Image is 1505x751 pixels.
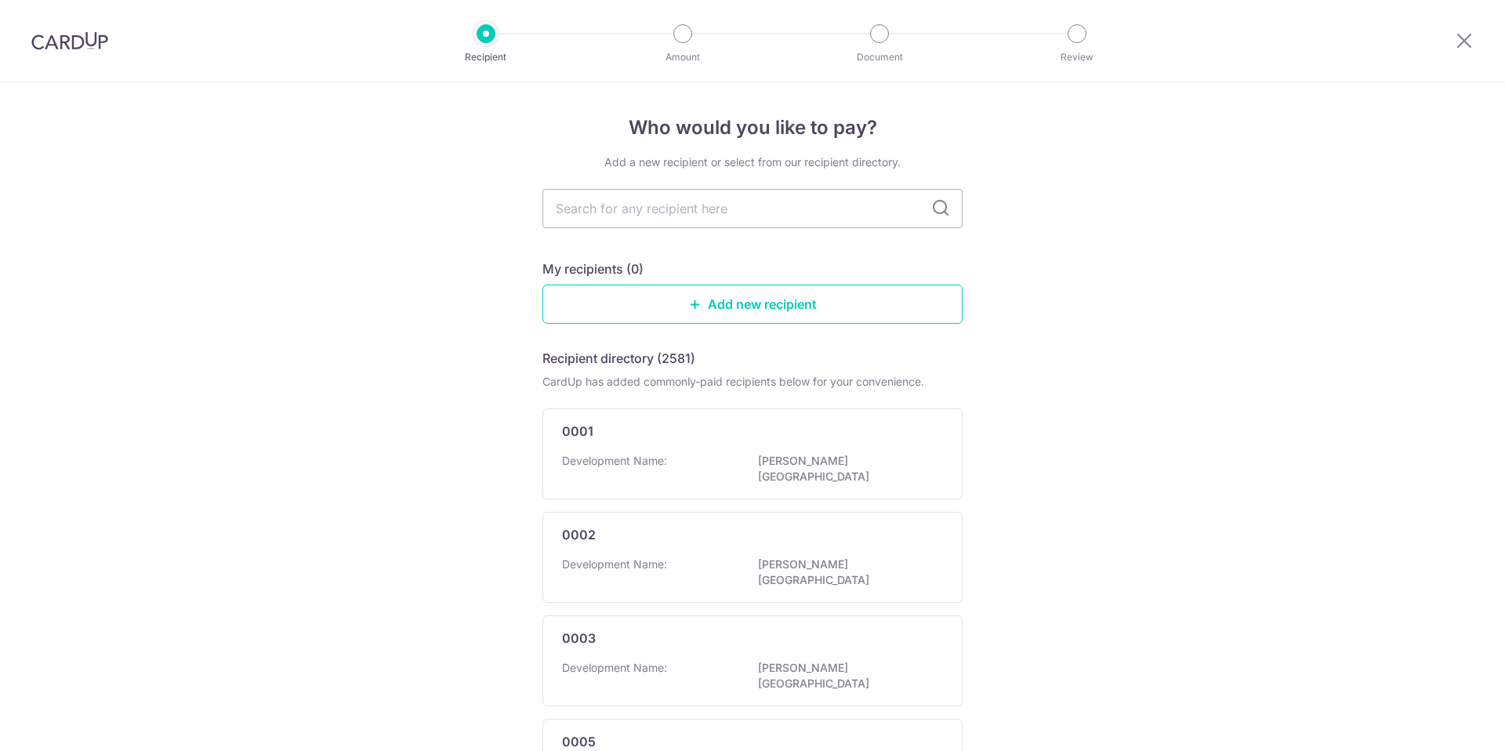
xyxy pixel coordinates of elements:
[31,31,108,50] img: CardUp
[758,660,934,691] p: [PERSON_NAME][GEOGRAPHIC_DATA]
[1019,49,1135,65] p: Review
[758,453,934,484] p: [PERSON_NAME][GEOGRAPHIC_DATA]
[542,349,695,368] h5: Recipient directory (2581)
[542,374,963,390] div: CardUp has added commonly-paid recipients below for your convenience.
[542,114,963,142] h4: Who would you like to pay?
[625,49,741,65] p: Amount
[562,629,596,648] p: 0003
[562,732,596,751] p: 0005
[428,49,544,65] p: Recipient
[562,557,667,572] p: Development Name:
[562,453,667,469] p: Development Name:
[542,285,963,324] a: Add new recipient
[562,422,593,441] p: 0001
[821,49,937,65] p: Document
[542,154,963,170] div: Add a new recipient or select from our recipient directory.
[758,557,934,588] p: [PERSON_NAME][GEOGRAPHIC_DATA]
[542,189,963,228] input: Search for any recipient here
[562,525,596,544] p: 0002
[562,660,667,676] p: Development Name:
[542,259,644,278] h5: My recipients (0)
[1404,704,1489,743] iframe: Opens a widget where you can find more information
